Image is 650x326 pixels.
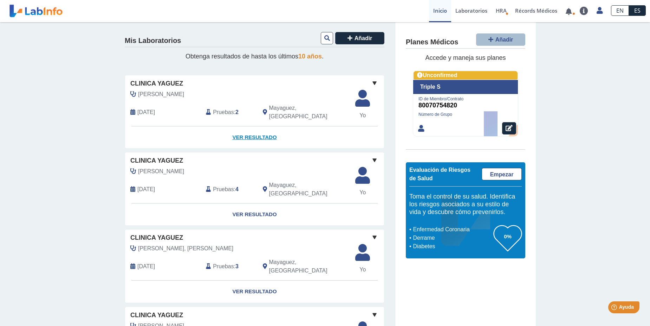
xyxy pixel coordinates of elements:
[490,171,514,177] span: Empezar
[351,265,374,274] span: Yo
[137,108,155,117] span: 2025-09-10
[351,111,374,120] span: Yo
[409,167,470,181] span: Evaluación de Riesgos de Salud
[235,263,239,269] b: 3
[130,79,183,88] span: Clinica Yaguez
[130,233,183,243] span: Clinica Yaguez
[298,53,322,60] span: 10 años
[411,225,494,234] li: Enfermedad Coronaria
[611,5,629,16] a: EN
[411,234,494,242] li: Derrame
[125,281,384,303] a: Ver Resultado
[411,242,494,251] li: Diabetes
[201,181,257,198] div: :
[125,126,384,149] a: Ver Resultado
[138,90,184,99] span: Guerra, John
[269,104,347,121] span: Mayaguez, PR
[130,156,183,165] span: Clinica Yaguez
[137,262,155,271] span: 2025-05-17
[138,244,233,253] span: Reyes Ortiz, Krystel
[125,37,181,45] h4: Mis Laboratorios
[235,109,239,115] b: 2
[130,311,183,320] span: Clinica Yaguez
[269,258,347,275] span: Mayaguez, PR
[409,193,522,216] h5: Toma el control de su salud. Identifica los riesgos asociados a su estilo de vida y descubre cómo...
[406,38,458,47] h4: Planes Médicos
[351,188,374,197] span: Yo
[213,108,234,117] span: Pruebas
[213,185,234,194] span: Pruebas
[137,185,155,194] span: 2025-07-15
[269,181,347,198] span: Mayaguez, PR
[335,32,384,44] button: Añadir
[186,53,324,60] span: Obtenga resultados de hasta los últimos .
[496,7,507,14] span: HRA
[235,186,239,192] b: 4
[355,35,372,41] span: Añadir
[201,258,257,275] div: :
[138,167,184,176] span: Guerra, John
[213,262,234,271] span: Pruebas
[482,168,522,180] a: Empezar
[201,104,257,121] div: :
[494,232,522,241] h3: 0%
[629,5,646,16] a: ES
[587,299,642,318] iframe: Help widget launcher
[495,37,513,43] span: Añadir
[425,55,506,62] span: Accede y maneja sus planes
[476,33,525,46] button: Añadir
[125,203,384,226] a: Ver Resultado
